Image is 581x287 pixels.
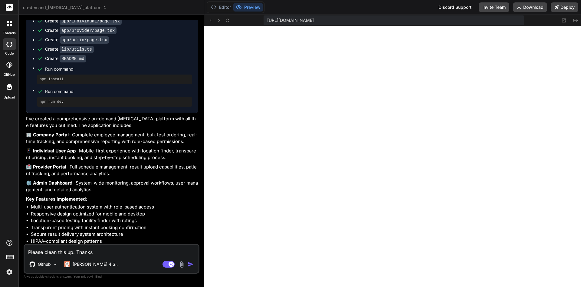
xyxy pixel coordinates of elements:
[60,36,109,44] code: app/admin/page.tsx
[435,2,475,12] div: Discord Support
[208,3,233,12] button: Editor
[31,217,198,224] li: Location-based testing facility finder with ratings
[40,99,189,104] pre: npm run dev
[26,196,87,202] strong: Key Features Implemented:
[233,3,263,12] button: Preview
[31,211,198,218] li: Responsive design optimized for mobile and desktop
[73,261,118,267] p: [PERSON_NAME] 4 S..
[81,275,92,278] span: privacy
[60,18,122,25] code: app/individual/page.tsx
[60,46,94,53] code: lib/utils.ts
[23,5,107,11] span: on-demand_[MEDICAL_DATA]_platform
[45,88,192,95] span: Run command
[267,17,314,23] span: [URL][DOMAIN_NAME]
[479,2,509,12] button: Invite Team
[31,231,198,238] li: Secure result delivery system architecture
[26,164,66,170] strong: 🏥 Provider Portal
[551,2,578,12] button: Deploy
[188,261,194,267] img: icon
[45,46,94,52] div: Create
[26,180,198,193] p: - System-wide monitoring, approval workflows, user management, and detailed analytics.
[26,115,198,129] p: I've created a comprehensive on-demand [MEDICAL_DATA] platform with all the features you outlined...
[31,224,198,231] li: Transparent pricing with instant booking confirmation
[45,37,109,43] div: Create
[26,132,198,145] p: - Complete employee management, bulk test ordering, real-time tracking, and comprehensive reporti...
[45,27,117,34] div: Create
[31,204,198,211] li: Multi-user authentication system with role-based access
[38,261,51,267] p: Github
[45,66,192,72] span: Run command
[45,18,122,24] div: Create
[26,148,76,154] strong: 📱 Individual User App
[26,180,72,186] strong: ⚙️ Admin Dashboard
[26,132,69,138] strong: 🏢 Company Portal
[513,2,547,12] button: Download
[5,51,14,56] label: code
[4,95,15,100] label: Upload
[45,55,86,62] div: Create
[4,72,15,77] label: GitHub
[60,55,86,62] code: README.md
[4,267,15,277] img: settings
[204,26,581,287] iframe: Preview
[64,261,70,267] img: Claude 4 Sonnet
[40,77,189,82] pre: npm install
[3,31,16,36] label: threads
[31,238,198,245] li: HIPAA-compliant design patterns
[60,27,117,34] code: app/provider/page.tsx
[26,164,198,177] p: - Full schedule management, result upload capabilities, patient tracking, and performance analytics.
[53,262,58,267] img: Pick Models
[178,261,185,268] img: attachment
[26,148,198,161] p: - Mobile-first experience with location finder, transparent pricing, instant booking, and step-by...
[24,274,199,279] p: Always double-check its answers. Your in Bind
